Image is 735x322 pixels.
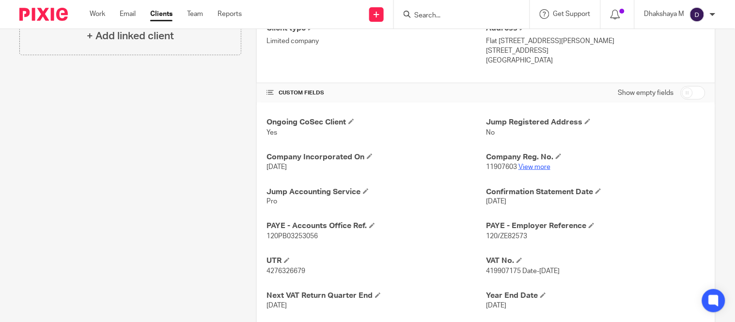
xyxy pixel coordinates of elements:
[266,291,486,301] h4: Next VAT Return Quarter End
[218,9,242,19] a: Reports
[486,164,517,170] span: 11907603
[90,9,105,19] a: Work
[553,11,591,17] span: Get Support
[486,199,506,205] span: [DATE]
[486,152,705,162] h4: Company Reg. No.
[266,303,287,309] span: [DATE]
[266,268,305,275] span: 4276326679
[266,89,486,97] h4: CUSTOM FIELDS
[689,7,705,22] img: svg%3E
[266,129,277,136] span: Yes
[518,164,550,170] a: View more
[266,164,287,170] span: [DATE]
[618,88,674,98] label: Show empty fields
[266,187,486,197] h4: Jump Accounting Service
[266,36,486,46] p: Limited company
[486,256,705,266] h4: VAT No.
[486,187,705,197] h4: Confirmation Statement Date
[266,199,277,205] span: Pro
[486,129,495,136] span: No
[266,233,318,240] span: 120PB03253056
[486,303,506,309] span: [DATE]
[413,12,500,20] input: Search
[266,221,486,231] h4: PAYE - Accounts Office Ref.
[266,256,486,266] h4: UTR
[19,8,68,21] img: Pixie
[486,117,705,127] h4: Jump Registered Address
[266,152,486,162] h4: Company Incorporated On
[87,29,174,44] h4: + Add linked client
[486,268,560,275] span: 419907175 Date-[DATE]
[187,9,203,19] a: Team
[486,221,705,231] h4: PAYE - Employer Reference
[120,9,136,19] a: Email
[486,291,705,301] h4: Year End Date
[266,117,486,127] h4: Ongoing CoSec Client
[486,233,527,240] span: 120/ZE82573
[486,56,705,65] p: [GEOGRAPHIC_DATA]
[644,9,685,19] p: Dhakshaya M
[150,9,172,19] a: Clients
[486,36,705,46] p: Flat [STREET_ADDRESS][PERSON_NAME]
[486,46,705,56] p: [STREET_ADDRESS]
